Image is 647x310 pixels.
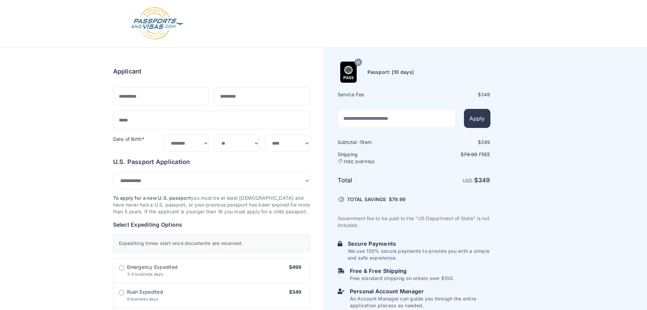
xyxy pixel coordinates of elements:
p: Free standard shipping on orders over $100. [350,275,454,282]
h6: U.S. Passport Application [113,157,310,167]
label: Date of Birth* [113,136,144,142]
span: 349 [481,92,490,97]
span: $ [389,196,406,203]
h6: Service Fee [338,91,413,98]
p: Government fee to be paid to the "US Department of State" is not included. [338,215,490,229]
button: Apply [464,109,490,128]
span: 349 [478,177,490,184]
span: Free [479,151,490,157]
span: Rush Expedited [127,289,163,295]
span: 79.99 [392,196,406,202]
span: 10 [356,58,360,67]
span: 349 [481,139,490,145]
h6: Free & Free Shipping [350,267,454,275]
span: Emergency Expedited [127,264,178,271]
h6: Subtotal · item [338,139,413,146]
span: USD [463,178,473,183]
h6: Passport: [10 days] [367,69,414,76]
h6: Select Expediting Options [113,221,310,229]
p: $ [415,151,490,158]
p: you must be at least [DEMOGRAPHIC_DATA] and have never had a U.S. passport, or your previous pass... [113,195,310,215]
p: An Account Manager can guide you through the entire application process as needed. [350,295,490,309]
span: 3-4 business days [127,272,163,277]
span: 1 [360,139,362,145]
h6: Personal Account Manager [350,287,490,295]
span: 8 business days [127,296,159,301]
p: We use 100% secure payments to provide you with a simple and safe experience. [348,248,490,261]
h6: Shipping [338,151,413,165]
strong: To apply for a new U.S. passport [113,195,191,201]
span: $349 [289,289,302,295]
h6: Secure Payments [348,240,490,248]
span: TOTAL SAVINGS [347,196,386,203]
img: Logo [130,7,184,40]
span: $499 [289,264,302,270]
h6: Total [338,176,413,185]
span: 79.99 [464,151,477,157]
img: Product Name [338,62,359,83]
span: FREE SHIPPING [344,159,375,165]
h6: Applicant [113,67,142,76]
strong: $ [474,177,490,184]
div: $ [415,91,490,98]
div: Expediting times start once documents are received. [113,234,310,252]
div: $ [415,139,490,146]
